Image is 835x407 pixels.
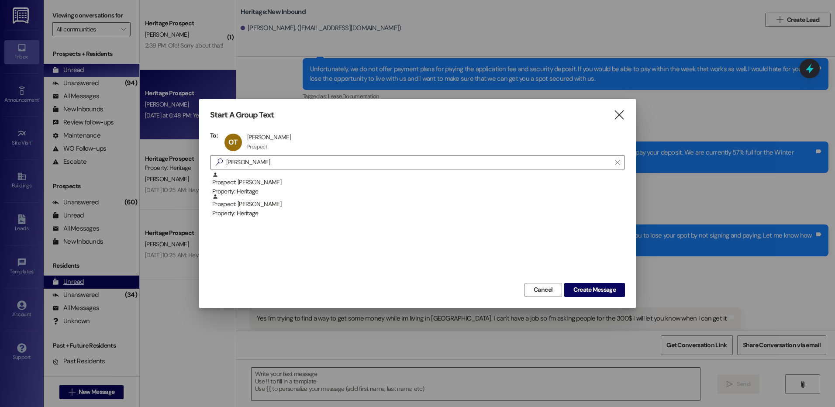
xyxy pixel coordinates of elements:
button: Create Message [564,283,625,297]
div: Property: Heritage [212,187,625,196]
input: Search for any contact or apartment [226,156,611,169]
button: Clear text [611,156,625,169]
div: Prospect [247,143,267,150]
i:  [613,110,625,120]
div: Prospect: [PERSON_NAME]Property: Heritage [210,172,625,193]
h3: To: [210,131,218,139]
i:  [615,159,620,166]
span: Cancel [534,285,553,294]
i:  [212,158,226,167]
div: [PERSON_NAME] [247,133,291,141]
div: Prospect: [PERSON_NAME] [212,172,625,197]
span: OT [228,138,238,147]
div: Prospect: [PERSON_NAME]Property: Heritage [210,193,625,215]
div: Property: Heritage [212,209,625,218]
span: Create Message [573,285,616,294]
h3: Start A Group Text [210,110,274,120]
button: Cancel [524,283,562,297]
div: Prospect: [PERSON_NAME] [212,193,625,218]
